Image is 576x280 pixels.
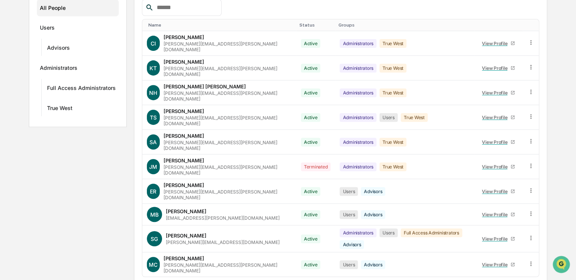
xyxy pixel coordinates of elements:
div: View Profile [482,236,510,242]
div: Past conversations [8,84,51,90]
a: View Profile [479,136,518,148]
div: Administrators [40,64,77,74]
div: True West [47,105,72,114]
div: Active [301,64,321,72]
div: [PERSON_NAME] [164,157,204,164]
div: True West [379,138,406,146]
a: View Profile [479,186,518,197]
div: View Profile [482,189,510,194]
div: Administrators [340,113,376,122]
div: View Profile [482,115,510,120]
span: SA [150,139,157,145]
div: Active [301,187,321,196]
div: [PERSON_NAME] [164,34,204,40]
div: [PERSON_NAME][EMAIL_ADDRESS][PERSON_NAME][DOMAIN_NAME] [164,41,292,52]
div: Active [301,260,321,269]
a: View Profile [479,87,518,99]
div: [PERSON_NAME] [164,108,204,114]
span: SG [151,236,158,242]
div: Advisors [361,260,385,269]
div: Active [301,210,321,219]
span: ER [150,188,156,195]
div: [PERSON_NAME][EMAIL_ADDRESS][PERSON_NAME][DOMAIN_NAME] [164,90,292,102]
div: [PERSON_NAME] [PERSON_NAME] [164,83,246,90]
iframe: Open customer support [552,255,572,275]
span: [PERSON_NAME] [24,103,61,109]
div: [PERSON_NAME][EMAIL_ADDRESS][PERSON_NAME][DOMAIN_NAME] [164,262,292,274]
div: 🔎 [8,149,14,156]
span: CI [151,40,156,47]
div: Users [40,24,55,33]
a: Powered byPylon [54,167,92,173]
button: See all [118,82,138,91]
div: Toggle SortBy [477,22,520,28]
div: True West [379,88,406,97]
span: MB [150,211,159,218]
div: Users [340,210,358,219]
a: View Profile [479,233,518,245]
div: Toggle SortBy [299,22,332,28]
div: True West [379,39,406,48]
div: True West [379,64,406,72]
span: KT [150,65,157,71]
div: [PERSON_NAME] [164,182,204,188]
a: 🗄️Attestations [52,131,97,145]
div: [PERSON_NAME] [166,233,206,239]
a: View Profile [479,62,518,74]
div: [PERSON_NAME] [164,133,204,139]
div: Advisors [361,210,385,219]
span: MC [149,261,157,268]
div: Users [379,228,398,237]
div: View Profile [482,90,510,96]
div: Users [379,113,398,122]
div: Administrators [340,39,376,48]
span: Data Lookup [15,149,48,156]
div: True West [401,113,428,122]
span: NH [149,90,157,96]
div: Users [340,187,358,196]
div: View Profile [482,41,510,46]
div: Advisors [340,240,364,249]
div: [PERSON_NAME] [166,208,206,214]
div: Full Access Administrators [401,228,462,237]
div: Toggle SortBy [338,22,471,28]
div: Advisors [47,44,70,53]
div: Start new chat [34,58,124,65]
div: [PERSON_NAME][EMAIL_ADDRESS][DOMAIN_NAME] [166,239,280,245]
span: • [63,103,66,109]
div: Administrators [340,64,376,72]
div: Administrators [340,138,376,146]
span: Preclearance [15,134,49,142]
div: View Profile [482,262,510,267]
span: Pylon [76,167,92,173]
img: Sigrid Alegria [8,96,20,108]
a: View Profile [479,259,518,271]
a: 🖐️Preclearance [5,131,52,145]
div: True West [379,162,406,171]
div: Toggle SortBy [529,22,536,28]
span: TS [150,114,157,121]
div: Users [340,260,358,269]
div: [PERSON_NAME][EMAIL_ADDRESS][PERSON_NAME][DOMAIN_NAME] [164,66,292,77]
div: Active [301,88,321,97]
div: Active [301,113,321,122]
div: [PERSON_NAME][EMAIL_ADDRESS][PERSON_NAME][DOMAIN_NAME] [164,189,292,200]
div: Administrators [340,162,376,171]
button: Start new chat [129,60,138,69]
div: [PERSON_NAME][EMAIL_ADDRESS][PERSON_NAME][DOMAIN_NAME] [164,164,292,176]
div: [PERSON_NAME] [164,59,204,65]
a: View Profile [479,38,518,49]
div: [PERSON_NAME] [164,255,204,261]
div: Toggle SortBy [148,22,293,28]
div: 🗄️ [55,135,61,141]
div: [PERSON_NAME][EMAIL_ADDRESS][PERSON_NAME][DOMAIN_NAME] [164,140,292,151]
div: We're available if you need us! [34,65,104,71]
div: Active [301,234,321,243]
div: View Profile [482,139,510,145]
div: Administrators [340,88,376,97]
p: How can we help? [8,16,138,28]
div: Active [301,138,321,146]
div: Active [301,39,321,48]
